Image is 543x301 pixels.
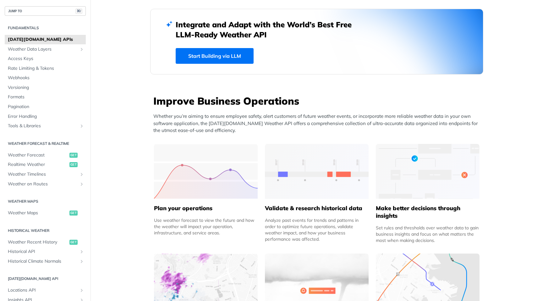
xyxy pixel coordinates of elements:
[5,83,86,92] a: Versioning
[79,288,84,293] button: Show subpages for Locations API
[265,217,369,242] div: Analyze past events for trends and patterns in order to optimize future operations, validate weat...
[5,170,86,179] a: Weather TimelinesShow subpages for Weather Timelines
[5,92,86,102] a: Formats
[5,6,86,16] button: JUMP TO⌘/
[8,123,78,129] span: Tools & Libraries
[154,205,258,212] h5: Plan your operations
[265,205,369,212] h5: Validate & research historical data
[79,172,84,177] button: Show subpages for Weather Timelines
[376,144,480,199] img: a22d113-group-496-32x.svg
[5,73,86,83] a: Webhooks
[8,181,78,187] span: Weather on Routes
[8,85,84,91] span: Versioning
[69,162,78,167] span: get
[75,8,82,14] span: ⌘/
[154,144,258,199] img: 39565e8-group-4962x.svg
[79,182,84,187] button: Show subpages for Weather on Routes
[8,56,84,62] span: Access Keys
[5,257,86,266] a: Historical Climate NormalsShow subpages for Historical Climate Normals
[153,113,483,134] p: Whether you’re aiming to ensure employee safety, alert customers of future weather events, or inc...
[79,259,84,264] button: Show subpages for Historical Climate Normals
[8,75,84,81] span: Webhooks
[154,217,258,236] div: Use weather forecast to view the future and how the weather will impact your operation, infrastru...
[8,36,84,43] span: [DATE][DOMAIN_NAME] APIs
[5,160,86,169] a: Realtime Weatherget
[79,47,84,52] button: Show subpages for Weather Data Layers
[8,287,78,293] span: Locations API
[5,141,86,146] h2: Weather Forecast & realtime
[5,238,86,247] a: Weather Recent Historyget
[5,102,86,112] a: Pagination
[8,152,68,158] span: Weather Forecast
[376,205,480,220] h5: Make better decisions through insights
[5,276,86,282] h2: [DATE][DOMAIN_NAME] API
[8,46,78,52] span: Weather Data Layers
[8,104,84,110] span: Pagination
[176,48,254,64] a: Start Building via LLM
[5,54,86,63] a: Access Keys
[8,210,68,216] span: Weather Maps
[8,171,78,178] span: Weather Timelines
[5,179,86,189] a: Weather on RoutesShow subpages for Weather on Routes
[69,240,78,245] span: get
[69,211,78,216] span: get
[5,208,86,218] a: Weather Mapsget
[5,286,86,295] a: Locations APIShow subpages for Locations API
[8,65,84,72] span: Rate Limiting & Tokens
[8,113,84,120] span: Error Handling
[8,161,68,168] span: Realtime Weather
[176,19,361,40] h2: Integrate and Adapt with the World’s Best Free LLM-Ready Weather API
[153,94,483,108] h3: Improve Business Operations
[5,25,86,31] h2: Fundamentals
[5,150,86,160] a: Weather Forecastget
[79,249,84,254] button: Show subpages for Historical API
[69,153,78,158] span: get
[5,45,86,54] a: Weather Data LayersShow subpages for Weather Data Layers
[5,228,86,233] h2: Historical Weather
[8,258,78,265] span: Historical Climate Normals
[8,94,84,100] span: Formats
[5,112,86,121] a: Error Handling
[8,249,78,255] span: Historical API
[5,35,86,44] a: [DATE][DOMAIN_NAME] APIs
[79,123,84,129] button: Show subpages for Tools & Libraries
[5,64,86,73] a: Rate Limiting & Tokens
[5,247,86,256] a: Historical APIShow subpages for Historical API
[5,121,86,131] a: Tools & LibrariesShow subpages for Tools & Libraries
[265,144,369,199] img: 13d7ca0-group-496-2.svg
[8,239,68,245] span: Weather Recent History
[5,199,86,204] h2: Weather Maps
[376,225,480,244] div: Set rules and thresholds over weather data to gain business insights and focus on what matters th...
